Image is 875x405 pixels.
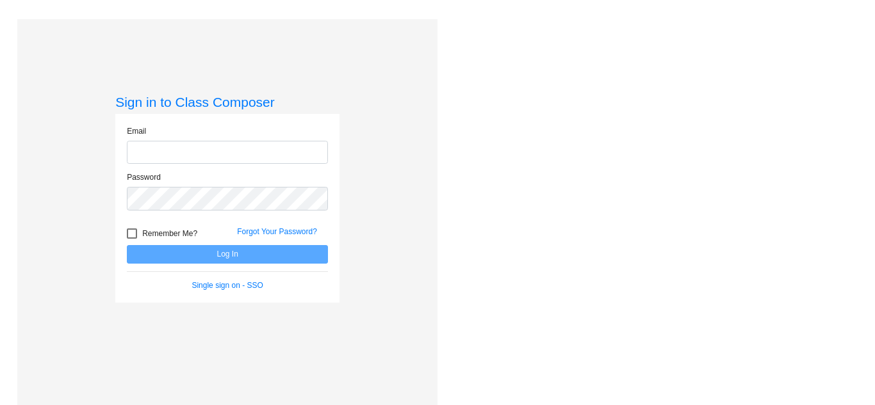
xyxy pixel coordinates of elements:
h3: Sign in to Class Composer [115,94,339,110]
label: Password [127,171,161,183]
button: Log In [127,245,328,264]
span: Remember Me? [142,226,197,241]
a: Forgot Your Password? [237,227,317,236]
label: Email [127,125,146,137]
a: Single sign on - SSO [192,281,263,290]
